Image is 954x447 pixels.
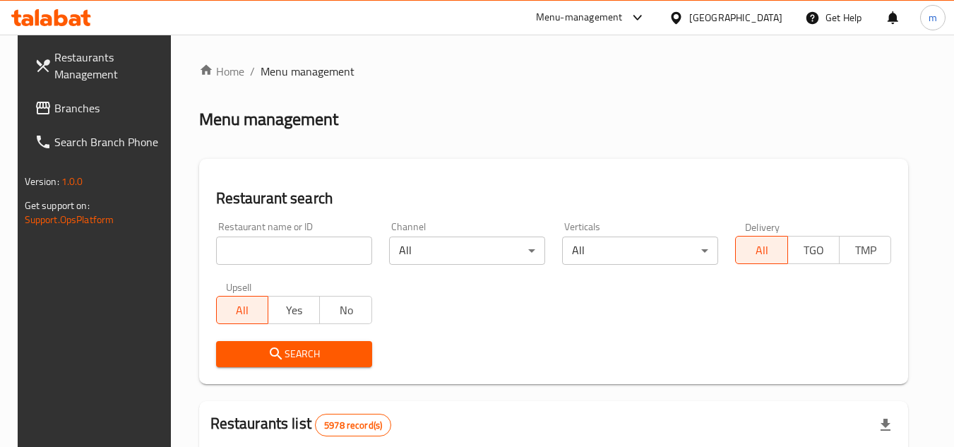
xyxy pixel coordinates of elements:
span: m [929,10,937,25]
span: Yes [274,300,314,321]
span: 5978 record(s) [316,419,390,432]
span: Branches [54,100,166,117]
label: Upsell [226,282,252,292]
li: / [250,63,255,80]
div: All [389,237,545,265]
h2: Restaurant search [216,188,892,209]
a: Restaurants Management [23,40,177,91]
span: All [222,300,263,321]
button: TMP [839,236,891,264]
span: Search [227,345,361,363]
div: Total records count [315,414,391,436]
button: All [735,236,787,264]
span: Menu management [261,63,354,80]
span: Get support on: [25,196,90,215]
span: No [326,300,366,321]
span: 1.0.0 [61,172,83,191]
label: Delivery [745,222,780,232]
div: Menu-management [536,9,623,26]
button: Yes [268,296,320,324]
div: Export file [869,408,902,442]
a: Support.OpsPlatform [25,210,114,229]
span: Version: [25,172,59,191]
span: All [741,240,782,261]
span: Search Branch Phone [54,133,166,150]
button: Search [216,341,372,367]
a: Branches [23,91,177,125]
nav: breadcrumb [199,63,909,80]
h2: Restaurants list [210,413,392,436]
div: [GEOGRAPHIC_DATA] [689,10,782,25]
button: No [319,296,371,324]
span: TMP [845,240,886,261]
span: Restaurants Management [54,49,166,83]
input: Search for restaurant name or ID.. [216,237,372,265]
div: All [562,237,718,265]
span: TGO [794,240,834,261]
a: Home [199,63,244,80]
button: All [216,296,268,324]
button: TGO [787,236,840,264]
a: Search Branch Phone [23,125,177,159]
h2: Menu management [199,108,338,131]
